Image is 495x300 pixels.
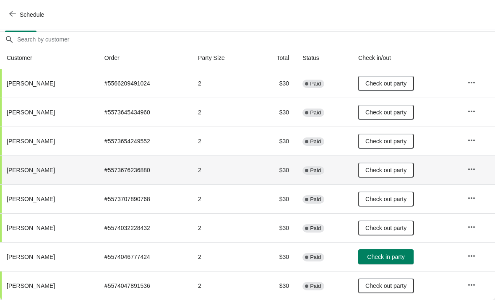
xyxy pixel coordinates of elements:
[310,109,321,116] span: Paid
[4,7,51,22] button: Schedule
[255,242,296,271] td: $30
[98,69,191,98] td: # 5566209491024
[255,184,296,213] td: $30
[7,253,55,260] span: [PERSON_NAME]
[310,138,321,145] span: Paid
[310,167,321,174] span: Paid
[310,283,321,290] span: Paid
[7,80,55,87] span: [PERSON_NAME]
[191,127,255,155] td: 2
[255,69,296,98] td: $30
[296,47,352,69] th: Status
[365,80,406,87] span: Check out party
[255,155,296,184] td: $30
[7,196,55,202] span: [PERSON_NAME]
[358,105,414,120] button: Check out party
[358,163,414,178] button: Check out party
[191,69,255,98] td: 2
[255,127,296,155] td: $30
[20,11,44,18] span: Schedule
[191,98,255,127] td: 2
[98,98,191,127] td: # 5573645434960
[358,278,414,293] button: Check out party
[98,242,191,271] td: # 5574046777424
[255,213,296,242] td: $30
[191,213,255,242] td: 2
[358,249,414,264] button: Check in party
[358,191,414,207] button: Check out party
[7,225,55,231] span: [PERSON_NAME]
[191,155,255,184] td: 2
[98,47,191,69] th: Order
[352,47,461,69] th: Check in/out
[191,271,255,300] td: 2
[365,109,406,116] span: Check out party
[365,196,406,202] span: Check out party
[98,271,191,300] td: # 5574047891536
[310,225,321,232] span: Paid
[191,47,255,69] th: Party Size
[191,242,255,271] td: 2
[358,76,414,91] button: Check out party
[365,138,406,145] span: Check out party
[255,47,296,69] th: Total
[7,109,55,116] span: [PERSON_NAME]
[310,254,321,261] span: Paid
[98,184,191,213] td: # 5573707890768
[365,282,406,289] span: Check out party
[98,213,191,242] td: # 5574032228432
[98,155,191,184] td: # 5573676236880
[358,134,414,149] button: Check out party
[7,167,55,173] span: [PERSON_NAME]
[98,127,191,155] td: # 5573654249552
[7,138,55,145] span: [PERSON_NAME]
[367,253,404,260] span: Check in party
[255,98,296,127] td: $30
[255,271,296,300] td: $30
[17,32,495,47] input: Search by customer
[310,196,321,203] span: Paid
[7,282,55,289] span: [PERSON_NAME]
[365,225,406,231] span: Check out party
[365,167,406,173] span: Check out party
[191,184,255,213] td: 2
[310,80,321,87] span: Paid
[358,220,414,235] button: Check out party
